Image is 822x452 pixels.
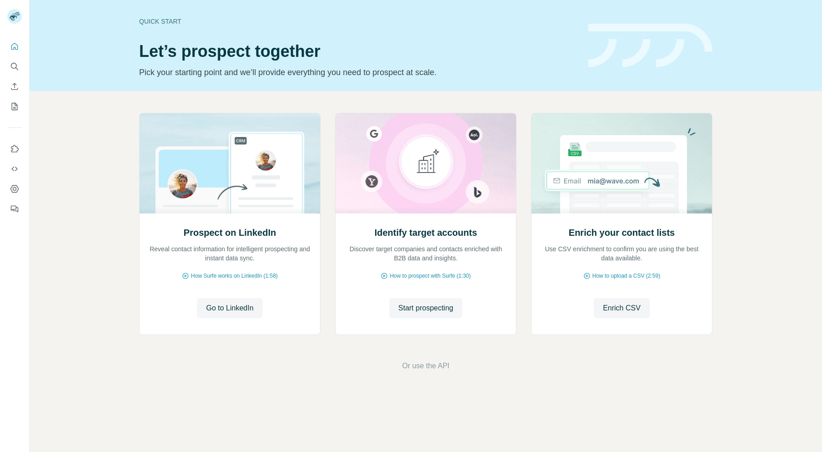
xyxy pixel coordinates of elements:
button: Use Surfe on LinkedIn [7,141,22,157]
img: Enrich your contact lists [531,113,712,213]
span: How to upload a CSV (2:59) [592,272,660,280]
button: Enrich CSV [594,298,650,318]
h2: Prospect on LinkedIn [184,226,276,239]
p: Use CSV enrichment to confirm you are using the best data available. [541,244,703,263]
button: Quick start [7,38,22,55]
img: Prospect on LinkedIn [139,113,321,213]
span: Enrich CSV [603,303,641,314]
span: How Surfe works on LinkedIn (1:58) [191,272,278,280]
button: Dashboard [7,181,22,197]
button: Search [7,58,22,75]
p: Pick your starting point and we’ll provide everything you need to prospect at scale. [139,66,577,79]
p: Reveal contact information for intelligent prospecting and instant data sync. [149,244,311,263]
h1: Let’s prospect together [139,42,577,61]
h2: Identify target accounts [375,226,477,239]
img: banner [588,24,712,68]
button: Feedback [7,201,22,217]
img: Identify target accounts [335,113,516,213]
span: Go to LinkedIn [206,303,253,314]
span: Start prospecting [398,303,453,314]
button: My lists [7,98,22,115]
button: Go to LinkedIn [197,298,262,318]
span: How to prospect with Surfe (1:30) [390,272,471,280]
div: Quick start [139,17,577,26]
p: Discover target companies and contacts enriched with B2B data and insights. [345,244,507,263]
button: Start prospecting [389,298,462,318]
button: Enrich CSV [7,78,22,95]
button: Or use the API [402,361,449,371]
button: Use Surfe API [7,161,22,177]
h2: Enrich your contact lists [569,226,675,239]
